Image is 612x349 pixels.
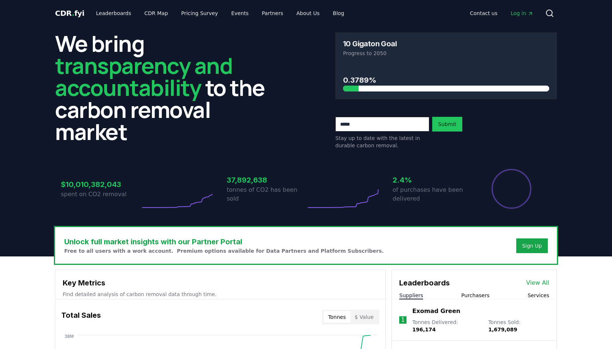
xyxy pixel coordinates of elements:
span: Log in [511,10,533,17]
span: transparency and accountability [55,50,232,102]
button: $ Value [350,311,378,323]
p: spent on CO2 removal [61,190,140,199]
button: Sign Up [516,238,548,253]
h3: 37,892,638 [227,174,306,186]
span: CDR fyi [55,9,84,18]
a: About Us [291,7,325,20]
a: Blog [327,7,350,20]
a: Partners [256,7,289,20]
p: Tonnes Sold : [488,319,549,333]
h2: We bring to the carbon removal market [55,32,277,143]
h3: Key Metrics [63,277,378,288]
p: Free to all users with a work account. Premium options available for Data Partners and Platform S... [64,247,384,255]
a: CDR Map [139,7,174,20]
h3: Unlock full market insights with our Partner Portal [64,236,384,247]
a: Events [225,7,254,20]
h3: Total Sales [61,310,101,324]
tspan: 38M [64,334,74,339]
h3: $10,010,382,043 [61,179,140,190]
a: Sign Up [522,242,542,249]
p: Stay up to date with the latest in durable carbon removal. [335,134,429,149]
p: Tonnes Delivered : [412,319,481,333]
button: Services [528,292,549,299]
button: Suppliers [399,292,423,299]
nav: Main [90,7,350,20]
h3: 2.4% [393,174,472,186]
button: Purchasers [461,292,489,299]
nav: Main [464,7,539,20]
a: CDR.fyi [55,8,84,18]
span: 196,174 [412,327,436,332]
a: Contact us [464,7,503,20]
a: Exomad Green [412,307,460,316]
button: Submit [432,117,462,132]
button: Tonnes [324,311,350,323]
a: Pricing Survey [175,7,224,20]
span: 1,679,089 [488,327,517,332]
h3: 0.3789% [343,75,549,86]
h3: Leaderboards [399,277,450,288]
p: of purchases have been delivered [393,186,472,203]
p: Find detailed analysis of carbon removal data through time. [63,291,378,298]
span: . [72,9,74,18]
p: Progress to 2050 [343,50,549,57]
p: 1 [401,316,405,324]
a: Log in [505,7,539,20]
a: Leaderboards [90,7,137,20]
h3: 10 Gigaton Goal [343,40,397,47]
a: View All [526,278,549,287]
div: Percentage of sales delivered [491,168,532,209]
p: tonnes of CO2 has been sold [227,186,306,203]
